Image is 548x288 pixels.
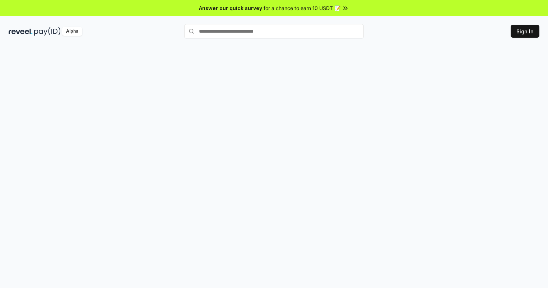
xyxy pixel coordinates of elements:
span: Answer our quick survey [199,4,262,12]
img: reveel_dark [9,27,33,36]
button: Sign In [511,25,539,38]
img: pay_id [34,27,61,36]
div: Alpha [62,27,82,36]
span: for a chance to earn 10 USDT 📝 [264,4,340,12]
